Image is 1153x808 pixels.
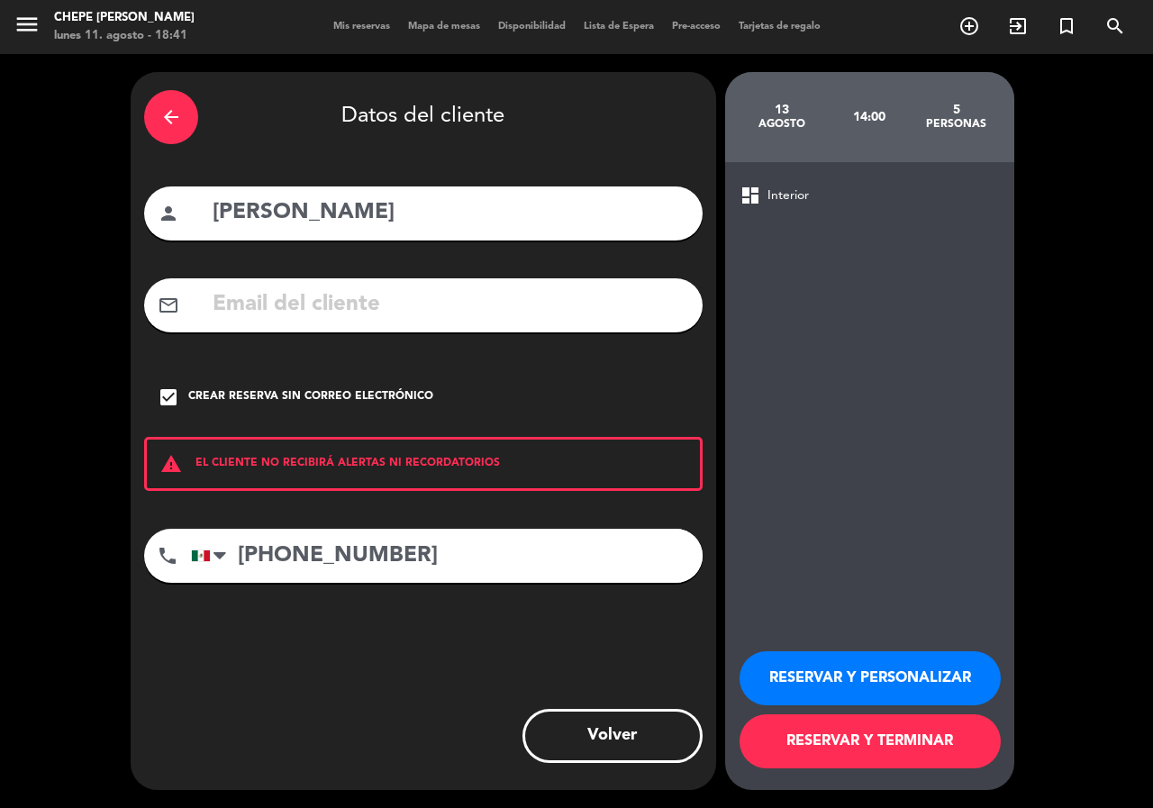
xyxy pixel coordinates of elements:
[522,709,703,763] button: Volver
[739,117,826,132] div: agosto
[1056,15,1077,37] i: turned_in_not
[740,714,1001,768] button: RESERVAR Y TERMINAR
[399,22,489,32] span: Mapa de mesas
[324,22,399,32] span: Mis reservas
[144,86,703,149] div: Datos del cliente
[740,185,761,206] span: dashboard
[14,11,41,44] button: menu
[825,86,912,149] div: 14:00
[188,388,433,406] div: Crear reserva sin correo electrónico
[1104,15,1126,37] i: search
[211,286,689,323] input: Email del cliente
[663,22,730,32] span: Pre-acceso
[958,15,980,37] i: add_circle_outline
[1007,15,1029,37] i: exit_to_app
[489,22,575,32] span: Disponibilidad
[211,195,689,232] input: Nombre del cliente
[912,117,1000,132] div: personas
[144,437,703,491] div: EL CLIENTE NO RECIBIRÁ ALERTAS NI RECORDATORIOS
[912,103,1000,117] div: 5
[730,22,830,32] span: Tarjetas de regalo
[54,27,195,45] div: lunes 11. agosto - 18:41
[191,529,703,583] input: Número de teléfono...
[739,103,826,117] div: 13
[160,106,182,128] i: arrow_back
[158,295,179,316] i: mail_outline
[14,11,41,38] i: menu
[575,22,663,32] span: Lista de Espera
[147,453,195,475] i: warning
[158,386,179,408] i: check_box
[54,9,195,27] div: Chepe [PERSON_NAME]
[157,545,178,567] i: phone
[192,530,233,582] div: Mexico (México): +52
[740,651,1001,705] button: RESERVAR Y PERSONALIZAR
[767,186,809,206] span: Interior
[158,203,179,224] i: person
